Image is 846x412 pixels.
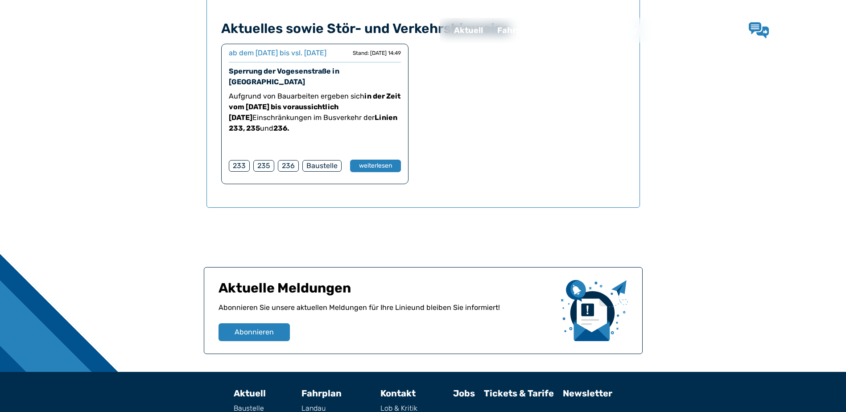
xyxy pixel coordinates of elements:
[229,48,326,58] div: ab dem [DATE] bis vsl. [DATE]
[219,280,554,302] h1: Aktuelle Meldungen
[644,19,678,42] a: Jobs
[235,327,274,338] span: Abonnieren
[776,25,822,35] span: Lob & Kritik
[29,21,63,39] a: QNV Logo
[302,160,342,172] div: Baustelle
[749,22,822,38] a: Lob & Kritik
[229,113,397,132] strong: Linien 233, 235
[229,67,339,86] a: Sperrung der Vogesenstraße in [GEOGRAPHIC_DATA]
[29,24,63,37] img: QNV Logo
[678,19,725,42] a: Kontakt
[229,92,400,122] strong: in der Zeit vom [DATE] bis voraussichtlich [DATE]
[273,124,289,132] strong: 236.
[301,405,371,412] a: Landau
[234,405,293,412] a: Baustelle
[380,405,444,412] a: Lob & Kritik
[484,388,554,399] a: Tickets & Tarife
[278,160,299,172] div: 236
[490,19,541,42] a: Fahrplan
[219,302,554,323] p: Abonnieren Sie unsere aktuellen Meldungen für Ihre Linie und bleiben Sie informiert!
[617,19,644,42] a: Wir
[229,91,401,134] p: Aufgrund von Bauarbeiten ergeben sich Einschränkungen im Busverkehr der und
[221,21,625,37] h4: Aktuelles sowie Stör- und Verkehrshinweise
[301,388,342,399] a: Fahrplan
[234,388,266,399] a: Aktuell
[541,19,617,42] a: Tickets & Tarife
[563,388,612,399] a: Newsletter
[350,160,401,172] button: weiterlesen
[447,19,490,42] a: Aktuell
[453,388,475,399] a: Jobs
[380,388,416,399] a: Kontakt
[219,323,290,341] button: Abonnieren
[229,160,250,172] div: 233
[253,160,274,172] div: 235
[353,49,401,57] div: Stand: [DATE] 14:49
[561,280,628,341] img: newsletter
